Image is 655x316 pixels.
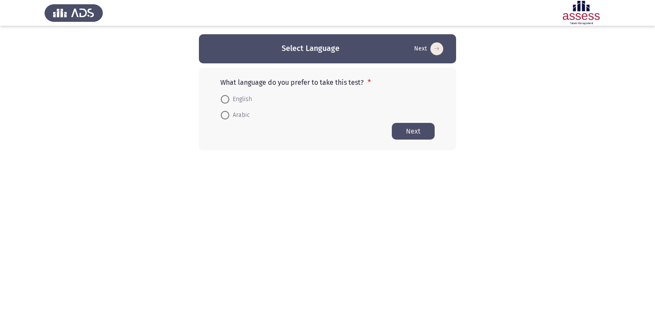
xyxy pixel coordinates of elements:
[282,43,340,54] h3: Select Language
[412,42,446,56] button: Start assessment
[552,1,610,25] img: Assessment logo of Potentiality Assessment R2 (EN/AR)
[229,94,252,104] span: English
[220,78,435,86] p: What language do you prefer to take this test?
[229,110,250,120] span: Arabic
[392,123,435,140] button: Start assessment
[45,1,103,25] img: Assess Talent Management logo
